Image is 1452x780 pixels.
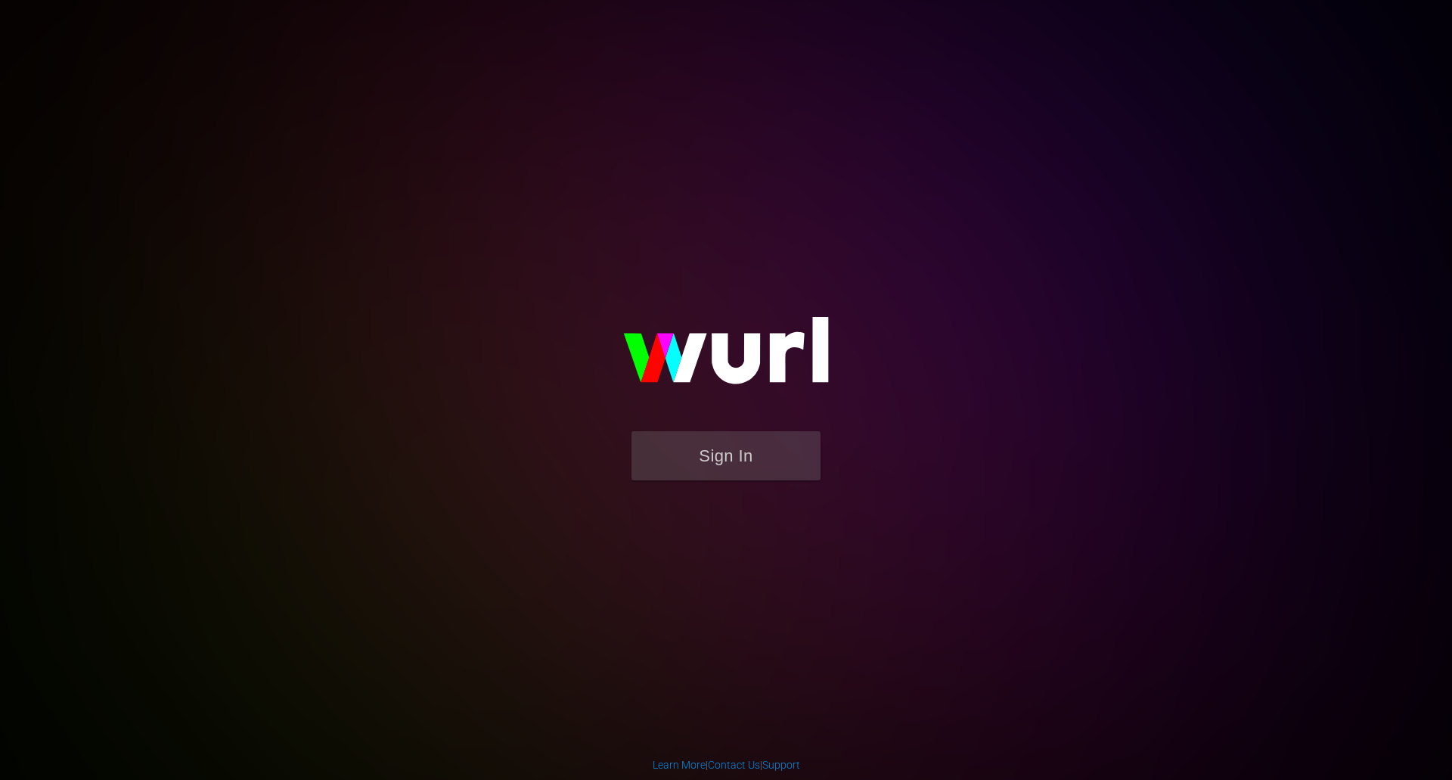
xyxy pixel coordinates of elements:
a: Contact Us [708,759,760,771]
a: Learn More [653,759,706,771]
img: wurl-logo-on-black-223613ac3d8ba8fe6dc639794a292ebdb59501304c7dfd60c99c58986ef67473.svg [575,284,877,431]
a: Support [762,759,800,771]
div: | | [653,757,800,772]
button: Sign In [631,431,821,480]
